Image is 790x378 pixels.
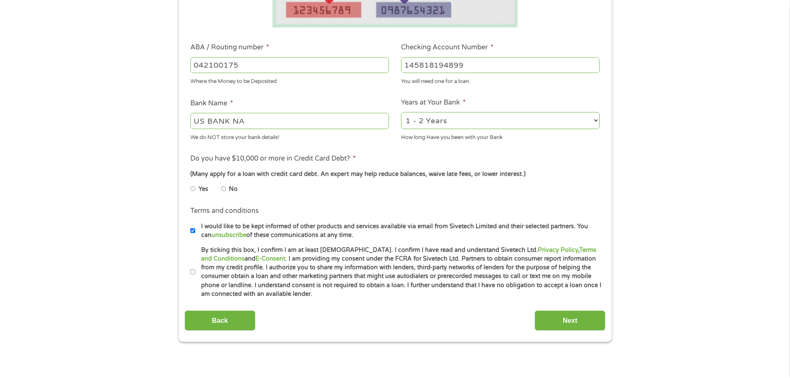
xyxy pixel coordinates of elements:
[211,232,246,239] a: unsubscribe
[190,207,259,215] label: Terms and conditions
[229,185,238,194] label: No
[190,75,389,86] div: Where the Money to be Deposited
[190,130,389,141] div: We do NOT store your bank details!
[190,99,233,108] label: Bank Name
[199,185,208,194] label: Yes
[401,98,466,107] label: Years at Your Bank
[195,222,602,240] label: I would like to be kept informed of other products and services available via email from Sivetech...
[195,246,602,299] label: By ticking this box, I confirm I am at least [DEMOGRAPHIC_DATA]. I confirm I have read and unders...
[401,43,493,52] label: Checking Account Number
[190,43,269,52] label: ABA / Routing number
[401,75,600,86] div: You will need one for a loan.
[185,310,255,331] input: Back
[190,170,599,179] div: (Many apply for a loan with credit card debt. An expert may help reduce balances, waive late fees...
[538,246,578,254] a: Privacy Policy
[201,246,596,262] a: Terms and Conditions
[535,310,605,331] input: Next
[401,57,600,73] input: 345634636
[255,255,285,262] a: E-Consent
[190,154,356,163] label: Do you have $10,000 or more in Credit Card Debt?
[190,57,389,73] input: 263177916
[401,130,600,141] div: How long Have you been with your Bank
